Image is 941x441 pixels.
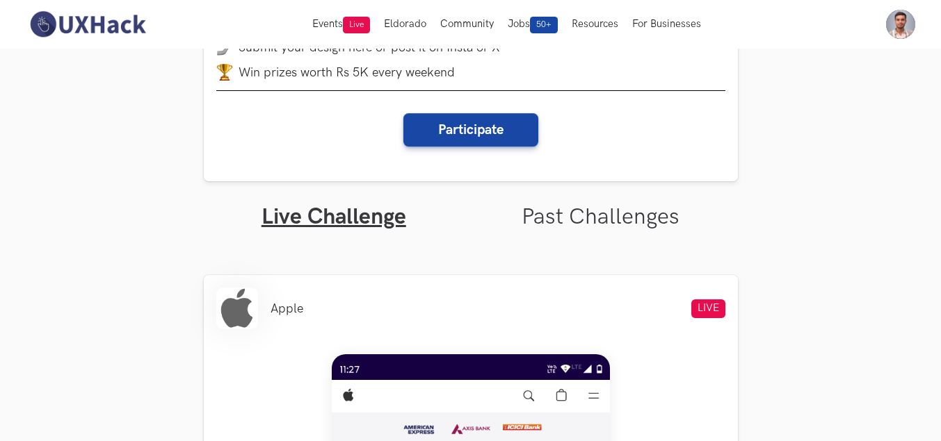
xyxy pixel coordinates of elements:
span: 50+ [530,17,558,33]
a: Live Challenge [262,203,406,231]
img: Your profile pic [886,10,915,39]
span: LIVE [691,299,725,318]
img: UXHack-logo.png [26,10,150,39]
li: Win prizes worth Rs 5K every weekend [216,64,725,81]
img: trophy.png [216,64,233,81]
li: Apple [271,301,303,316]
ul: Tabs Interface [204,181,738,231]
a: Past Challenges [522,203,679,231]
span: Live [343,17,370,33]
button: Participate [403,113,538,147]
